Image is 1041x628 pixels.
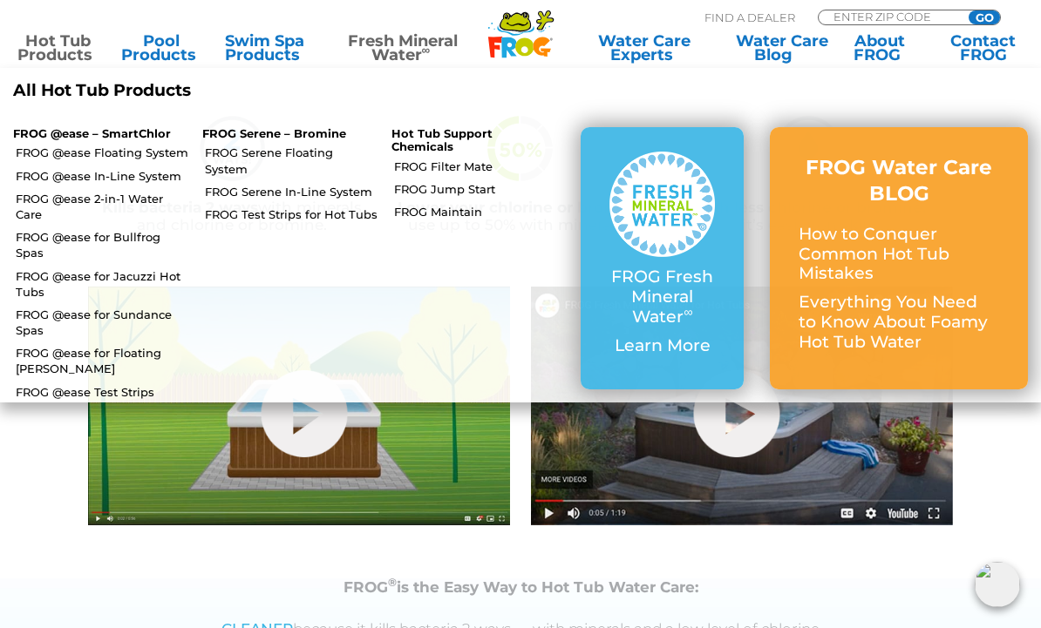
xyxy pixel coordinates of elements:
[16,384,189,400] a: FROG @ease Test Strips
[16,307,189,338] a: FROG @ease for Sundance Spas
[13,81,507,101] a: All Hot Tub Products
[609,267,715,327] p: FROG Fresh Mineral Water
[16,168,189,184] a: FROG @ease In-Line System
[799,155,999,361] a: FROG Water Care BLOG How to Conquer Common Hot Tub Mistakes Everything You Need to Know About Foa...
[394,181,568,197] a: FROG Jump Start
[609,152,715,364] a: FROG Fresh Mineral Water∞ Learn More
[388,576,397,589] sup: ®
[205,145,378,176] a: FROG Serene Floating System
[394,204,568,219] a: FROG Maintain
[422,43,431,57] sup: ∞
[531,287,953,525] img: fmw-hot-tub-cover-2
[975,562,1020,607] img: openIcon
[704,10,795,25] p: Find A Dealer
[840,34,920,62] a: AboutFROG
[609,336,715,356] p: Learn More
[16,191,189,222] a: FROG @ease 2-in-1 Water Care
[16,345,189,376] a: FROG @ease for Floating [PERSON_NAME]
[832,10,949,23] input: Zip Code Form
[121,34,201,62] a: PoolProducts
[344,578,698,596] strong: FROG is the Easy Way to Hot Tub Water Care:
[16,229,189,260] a: FROG @ease for Bullfrog Spas
[684,304,692,320] sup: ∞
[17,34,98,62] a: Hot TubProducts
[13,127,176,141] p: FROG @ease – SmartChlor
[736,34,816,62] a: Water CareBlog
[328,34,479,62] a: Fresh MineralWater∞
[799,225,999,284] p: How to Conquer Common Hot Tub Mistakes
[202,127,365,141] p: FROG Serene – Bromine
[799,155,999,207] h3: FROG Water Care BLOG
[205,206,378,222] a: FROG Test Strips for Hot Tubs
[943,34,1024,62] a: ContactFROG
[799,293,999,352] p: Everything You Need to Know About Foamy Hot Tub Water
[205,184,378,199] a: FROG Serene In-Line System
[575,34,713,62] a: Water CareExperts
[16,268,189,300] a: FROG @ease for Jacuzzi Hot Tubs
[394,159,568,174] a: FROG Filter Mate
[969,10,1000,24] input: GO
[224,34,304,62] a: Swim SpaProducts
[16,145,189,160] a: FROG @ease Floating System
[391,127,555,154] p: Hot Tub Support Chemicals
[88,287,510,525] img: fmw-hot-tub-cover-1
